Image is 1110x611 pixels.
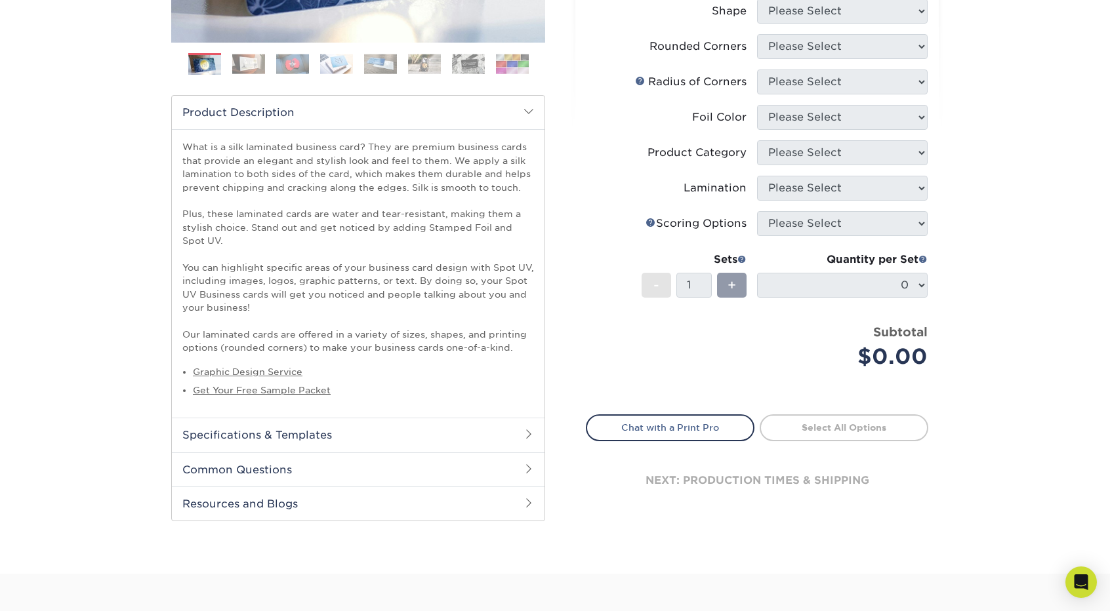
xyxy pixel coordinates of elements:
a: Graphic Design Service [193,366,302,377]
img: Business Cards 04 [320,54,353,74]
p: What is a silk laminated business card? They are premium business cards that provide an elegant a... [182,140,534,354]
div: Open Intercom Messenger [1065,566,1097,598]
div: Radius of Corners [635,74,747,90]
div: Product Category [647,145,747,161]
h2: Specifications & Templates [172,418,545,452]
img: Business Cards 05 [364,54,397,74]
img: Business Cards 02 [232,54,265,74]
h2: Product Description [172,96,545,129]
iframe: Google Customer Reviews [3,571,112,606]
div: next: production times & shipping [586,441,928,520]
strong: Subtotal [873,325,928,339]
img: Business Cards 08 [496,54,529,74]
img: Business Cards 06 [408,54,441,74]
div: Scoring Options [646,216,747,231]
a: Chat with a Print Pro [586,414,754,441]
a: Select All Options [760,414,928,441]
div: $0.00 [767,341,928,372]
h2: Common Questions [172,452,545,486]
img: Business Cards 07 [452,54,485,74]
span: + [728,275,736,295]
div: Shape [712,3,747,19]
img: Business Cards 03 [276,54,309,74]
span: - [653,275,659,295]
h2: Resources and Blogs [172,486,545,521]
div: Lamination [684,180,747,196]
a: Get Your Free Sample Packet [193,385,331,395]
div: Quantity per Set [757,252,928,267]
div: Rounded Corners [649,39,747,54]
div: Sets [642,252,747,267]
img: Business Cards 01 [188,49,221,81]
div: Foil Color [692,109,747,125]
